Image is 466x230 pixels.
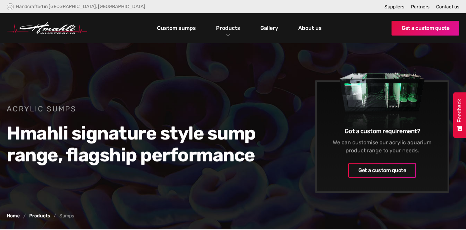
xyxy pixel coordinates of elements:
[211,13,245,43] div: Products
[411,4,429,10] a: Partners
[436,4,459,10] a: Contact us
[297,22,323,34] a: About us
[7,22,87,35] a: home
[7,122,265,166] h2: Hmahli signature style sump range, flagship performance
[7,22,87,35] img: Hmahli Australia Logo
[327,127,437,135] h6: Got a custom requirement?
[327,48,437,147] img: Sumps
[384,4,404,10] a: Suppliers
[457,99,463,122] span: Feedback
[214,23,242,33] a: Products
[7,214,20,219] a: Home
[348,163,416,178] a: Get a custom quote
[16,4,145,9] div: Handcrafted in [GEOGRAPHIC_DATA], [GEOGRAPHIC_DATA]
[7,104,265,114] h1: Acrylic Sumps
[155,22,198,34] a: Custom sumps
[29,214,50,219] a: Products
[327,139,437,155] div: We can customise our acrylic aquarium product range to your needs.
[453,92,466,138] button: Feedback - Show survey
[259,22,280,34] a: Gallery
[358,167,406,175] div: Get a custom quote
[392,21,459,36] a: Get a custom quote
[59,214,74,219] div: Sumps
